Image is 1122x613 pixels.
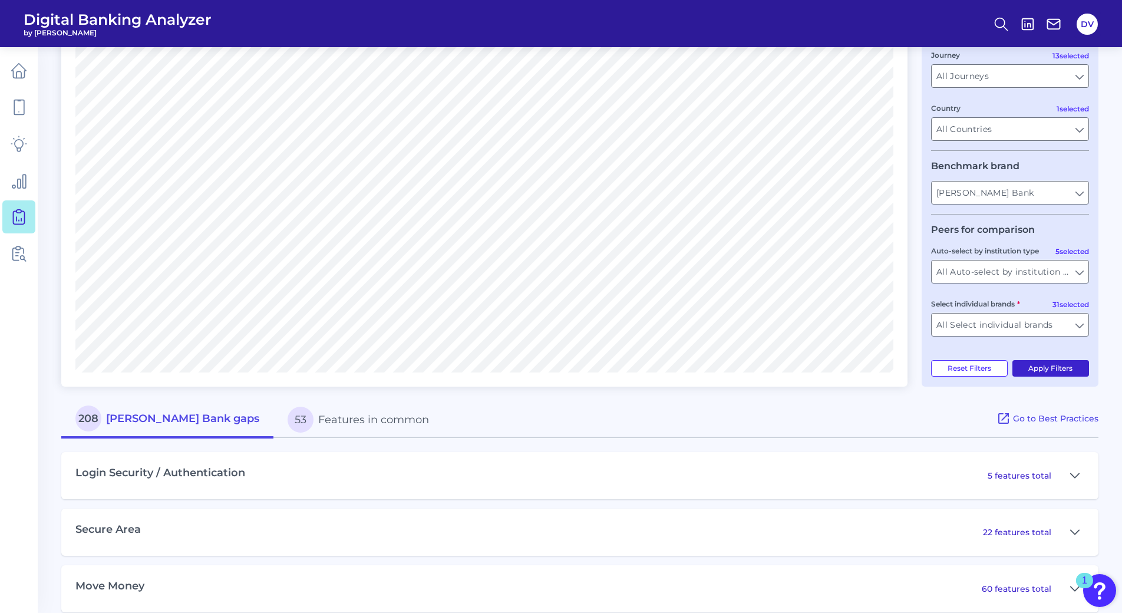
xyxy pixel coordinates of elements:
[75,580,144,593] h3: Move Money
[931,299,1020,308] label: Select individual brands
[931,160,1019,172] legend: Benchmark brand
[1013,413,1098,424] span: Go to Best Practices
[931,360,1008,377] button: Reset Filters
[24,11,212,28] span: Digital Banking Analyzer
[1077,14,1098,35] button: DV
[988,470,1051,481] p: 5 features total
[931,104,961,113] label: Country
[931,246,1039,255] label: Auto-select by institution type
[996,401,1098,438] a: Go to Best Practices
[273,401,443,439] button: 53Features in common
[931,224,1035,235] legend: Peers for comparison
[1012,360,1090,377] button: Apply Filters
[288,407,313,433] span: 53
[1083,574,1116,607] button: Open Resource Center, 1 new notification
[982,584,1051,594] p: 60 features total
[931,51,960,60] label: Journey
[983,527,1051,538] p: 22 features total
[75,406,101,431] span: 208
[75,523,141,536] h3: Secure Area
[75,467,245,480] h3: Login Security / Authentication
[24,28,212,37] span: by [PERSON_NAME]
[61,401,273,439] button: 208[PERSON_NAME] Bank gaps
[1082,581,1087,596] div: 1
